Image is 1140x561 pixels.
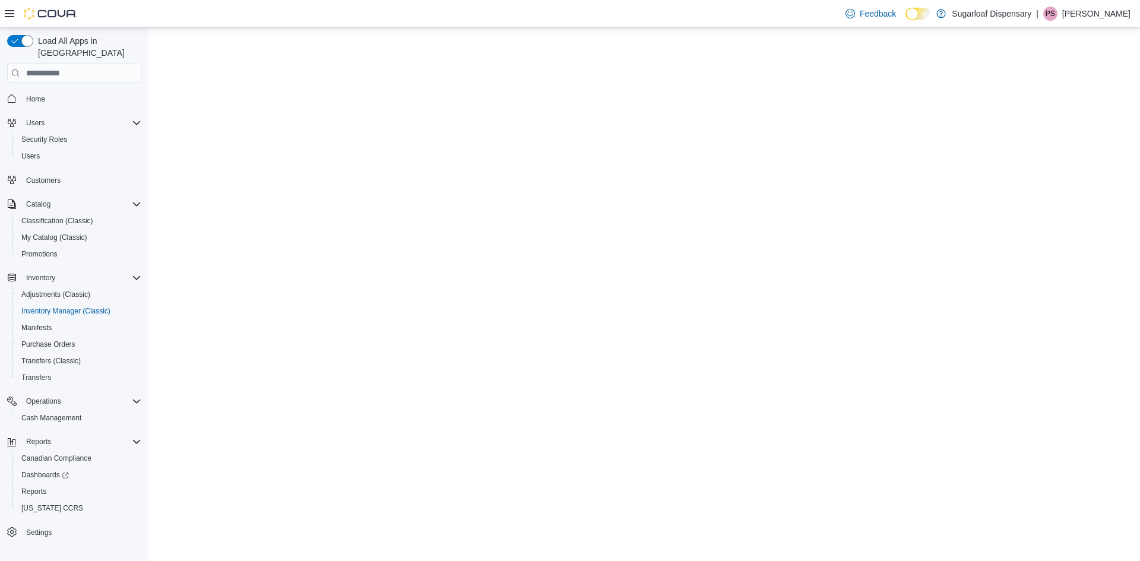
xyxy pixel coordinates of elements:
button: Inventory Manager (Classic) [12,303,146,319]
button: Promotions [12,246,146,262]
button: Canadian Compliance [12,450,146,467]
span: Security Roles [21,135,67,144]
span: Inventory Manager (Classic) [17,304,141,318]
span: Classification (Classic) [17,214,141,228]
button: Inventory [2,270,146,286]
span: Users [21,151,40,161]
span: Settings [26,528,52,537]
p: Sugarloaf Dispensary [952,7,1031,21]
span: Catalog [21,197,141,211]
span: Transfers [17,370,141,385]
span: Cash Management [21,413,81,423]
a: Transfers [17,370,56,385]
span: Purchase Orders [21,340,75,349]
span: Inventory Manager (Classic) [21,306,110,316]
a: Dashboards [17,468,74,482]
button: Users [21,116,49,130]
span: Transfers (Classic) [21,356,81,366]
a: Home [21,92,50,106]
button: Reports [2,433,146,450]
span: Reports [21,435,141,449]
a: My Catalog (Classic) [17,230,92,245]
button: Cash Management [12,410,146,426]
button: Manifests [12,319,146,336]
span: Cash Management [17,411,141,425]
img: Cova [24,8,77,20]
button: Catalog [2,196,146,213]
a: Transfers (Classic) [17,354,85,368]
span: Customers [26,176,61,185]
a: Settings [21,525,56,540]
span: Adjustments (Classic) [21,290,90,299]
span: Washington CCRS [17,501,141,515]
span: Promotions [21,249,58,259]
button: Customers [2,172,146,189]
button: Home [2,90,146,107]
a: Security Roles [17,132,72,147]
a: [US_STATE] CCRS [17,501,88,515]
button: Security Roles [12,131,146,148]
a: Purchase Orders [17,337,80,351]
a: Inventory Manager (Classic) [17,304,115,318]
button: Users [2,115,146,131]
span: Dashboards [21,470,69,480]
button: Settings [2,524,146,541]
a: Manifests [17,321,56,335]
span: Security Roles [17,132,141,147]
span: Inventory [26,273,55,283]
span: Transfers (Classic) [17,354,141,368]
button: Adjustments (Classic) [12,286,146,303]
a: Users [17,149,45,163]
button: Transfers (Classic) [12,353,146,369]
span: Reports [21,487,46,496]
span: Operations [26,397,61,406]
button: Reports [21,435,56,449]
span: Inventory [21,271,141,285]
span: Settings [21,525,141,540]
span: Home [21,91,141,106]
p: | [1036,7,1038,21]
span: My Catalog (Classic) [17,230,141,245]
span: Canadian Compliance [21,454,91,463]
span: Load All Apps in [GEOGRAPHIC_DATA] [33,35,141,59]
p: [PERSON_NAME] [1062,7,1130,21]
button: Operations [21,394,66,408]
button: Transfers [12,369,146,386]
span: Dashboards [17,468,141,482]
a: Customers [21,173,65,188]
span: Promotions [17,247,141,261]
span: Home [26,94,45,104]
button: [US_STATE] CCRS [12,500,146,516]
span: Catalog [26,199,50,209]
button: Catalog [21,197,55,211]
span: Operations [21,394,141,408]
input: Dark Mode [905,8,930,20]
a: Adjustments (Classic) [17,287,95,302]
span: Adjustments (Classic) [17,287,141,302]
span: Users [17,149,141,163]
span: Reports [26,437,51,446]
button: Inventory [21,271,60,285]
a: Dashboards [12,467,146,483]
button: Reports [12,483,146,500]
span: Customers [21,173,141,188]
span: Transfers [21,373,51,382]
span: Canadian Compliance [17,451,141,465]
span: Manifests [17,321,141,335]
span: Reports [17,484,141,499]
span: PS [1046,7,1055,21]
span: Purchase Orders [17,337,141,351]
span: My Catalog (Classic) [21,233,87,242]
span: Users [21,116,141,130]
button: Operations [2,393,146,410]
a: Reports [17,484,51,499]
span: Classification (Classic) [21,216,93,226]
span: Manifests [21,323,52,332]
button: Classification (Classic) [12,213,146,229]
button: Purchase Orders [12,336,146,353]
button: My Catalog (Classic) [12,229,146,246]
a: Promotions [17,247,62,261]
button: Users [12,148,146,164]
span: Users [26,118,45,128]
